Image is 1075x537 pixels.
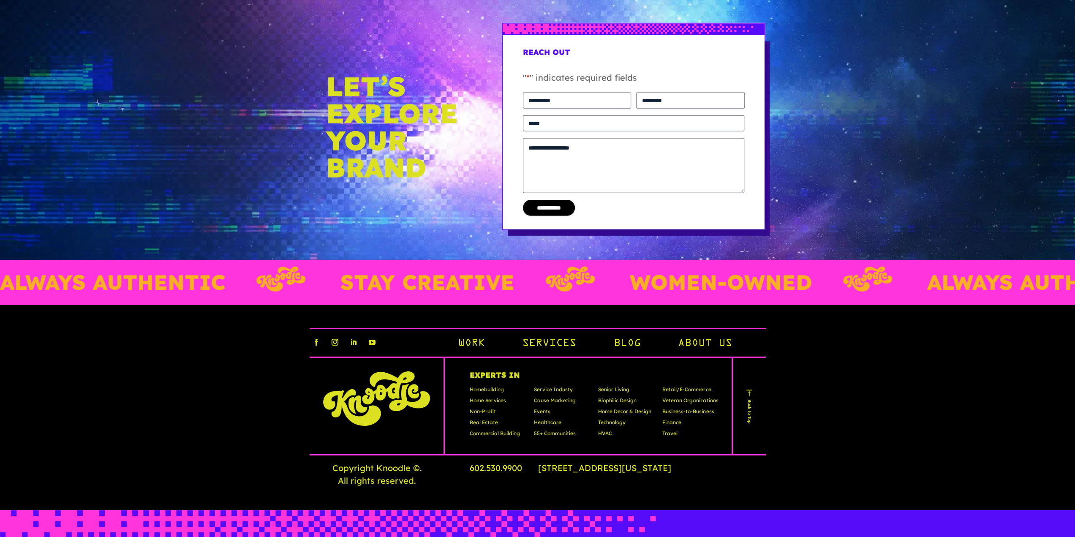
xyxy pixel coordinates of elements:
[662,419,718,430] p: Finance
[323,371,430,426] img: knoodle-logo-chartreuse
[593,267,776,298] p: WOMEN-OWNED
[662,430,718,441] p: Travel
[338,474,416,487] span: All rights reserved.
[744,389,754,423] a: Back to Top
[662,408,718,419] p: Business-to-Business
[534,397,590,408] p: Cause Marketing
[598,397,654,408] p: Biophilic Design
[534,386,590,397] p: Service Industy
[365,335,379,349] a: youtube
[326,73,460,181] h5: Let’s Explore Your Brand
[678,337,732,351] a: About Us
[310,335,323,349] a: facebook
[523,71,744,93] p: " " indicates required fields
[470,371,718,386] h4: Experts In
[470,408,525,419] p: Non-Profit
[598,430,654,441] p: HVAC
[347,335,360,349] a: linkedin
[328,335,342,349] a: instagram
[522,337,576,351] a: Services
[662,386,718,397] p: Retail/E-Commerce
[509,267,558,292] img: Layer_3
[470,430,525,441] p: Commercial Building
[598,408,654,419] p: Home Decor & Design
[332,462,422,474] span: Copyright Knoodle © .
[662,397,718,408] p: Veteran Organizations
[470,397,525,408] p: Home Services
[613,337,640,351] a: Blog
[470,386,525,397] p: Homebuilding
[534,419,590,430] p: Healthcare
[745,389,754,397] img: arr.png
[598,386,654,397] p: Senior Living
[534,430,590,441] p: 55+ Communities
[523,49,744,63] h4: Reach Out
[470,419,525,430] p: Real Estate
[458,337,485,351] a: Work
[503,24,765,34] img: px-grad-blue-short.svg
[538,463,685,473] a: [STREET_ADDRESS][US_STATE]
[470,463,536,473] a: 602.530.9900
[534,408,590,419] p: Events
[220,267,269,292] img: Layer_3
[304,267,478,298] p: STAY CREATIVE
[806,267,855,292] img: Layer_3
[598,419,654,430] p: Technology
